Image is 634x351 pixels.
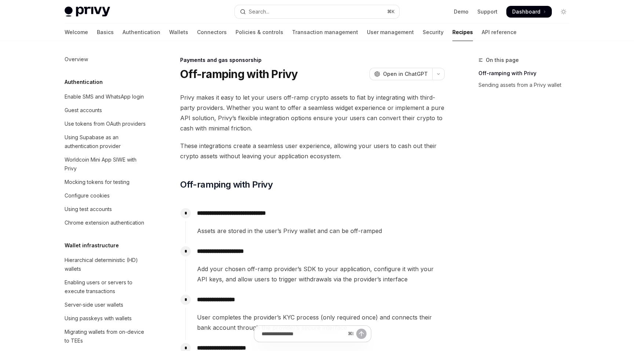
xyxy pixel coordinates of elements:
a: Worldcoin Mini App SIWE with Privy [59,153,153,175]
a: Guest accounts [59,104,153,117]
div: Use tokens from OAuth providers [65,119,146,128]
a: Recipes [452,23,473,41]
a: Using Supabase as an authentication provider [59,131,153,153]
a: Welcome [65,23,88,41]
a: Demo [454,8,469,15]
a: Enable SMS and WhatsApp login [59,90,153,103]
div: Using passkeys with wallets [65,314,132,323]
div: Configure cookies [65,191,110,200]
a: Migrating wallets from on-device to TEEs [59,325,153,347]
a: Wallets [169,23,188,41]
img: light logo [65,7,110,17]
a: Connectors [197,23,227,41]
span: Dashboard [512,8,540,15]
h5: Wallet infrastructure [65,241,119,250]
div: Server-side user wallets [65,300,123,309]
a: Policies & controls [236,23,283,41]
a: Using test accounts [59,203,153,216]
a: Authentication [123,23,160,41]
a: Overview [59,53,153,66]
button: Toggle dark mode [558,6,569,18]
a: Use tokens from OAuth providers [59,117,153,130]
div: Hierarchical deterministic (HD) wallets [65,256,148,273]
a: Server-side user wallets [59,298,153,311]
a: User management [367,23,414,41]
span: User completes the provider’s KYC process (only required once) and connects their bank account th... [197,312,444,333]
a: API reference [482,23,517,41]
a: Sending assets from a Privy wallet [478,79,575,91]
a: Security [423,23,444,41]
a: Transaction management [292,23,358,41]
a: Off-ramping with Privy [478,67,575,79]
h5: Authentication [65,78,103,86]
div: Enable SMS and WhatsApp login [65,92,144,101]
a: Enabling users or servers to execute transactions [59,276,153,298]
div: Search... [249,7,269,16]
button: Send message [356,329,367,339]
div: Using test accounts [65,205,112,214]
div: Enabling users or servers to execute transactions [65,278,148,296]
span: These integrations create a seamless user experience, allowing your users to cash out their crypt... [180,141,445,161]
span: Add your chosen off-ramp provider’s SDK to your application, configure it with your API keys, and... [197,264,444,284]
a: Mocking tokens for testing [59,175,153,189]
a: Chrome extension authentication [59,216,153,229]
span: Open in ChatGPT [383,70,428,78]
a: Dashboard [506,6,552,18]
input: Ask a question... [262,326,345,342]
span: Off-ramping with Privy [180,179,273,191]
div: Guest accounts [65,106,102,115]
div: Worldcoin Mini App SIWE with Privy [65,155,148,173]
div: Migrating wallets from on-device to TEEs [65,328,148,345]
a: Hierarchical deterministic (HD) wallets [59,254,153,276]
a: Using passkeys with wallets [59,312,153,325]
h1: Off-ramping with Privy [180,67,298,81]
span: Assets are stored in the user’s Privy wallet and can be off-ramped [197,226,444,236]
div: Mocking tokens for testing [65,178,130,186]
div: Overview [65,55,88,64]
div: Using Supabase as an authentication provider [65,133,148,151]
button: Open search [235,5,399,18]
div: Chrome extension authentication [65,218,144,227]
button: Open in ChatGPT [369,68,432,80]
a: Support [477,8,498,15]
a: Basics [97,23,114,41]
span: On this page [486,56,519,64]
a: Configure cookies [59,189,153,202]
span: ⌘ K [387,9,395,15]
div: Payments and gas sponsorship [180,56,445,64]
span: Privy makes it easy to let your users off-ramp crypto assets to fiat by integrating with third-pa... [180,92,445,133]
